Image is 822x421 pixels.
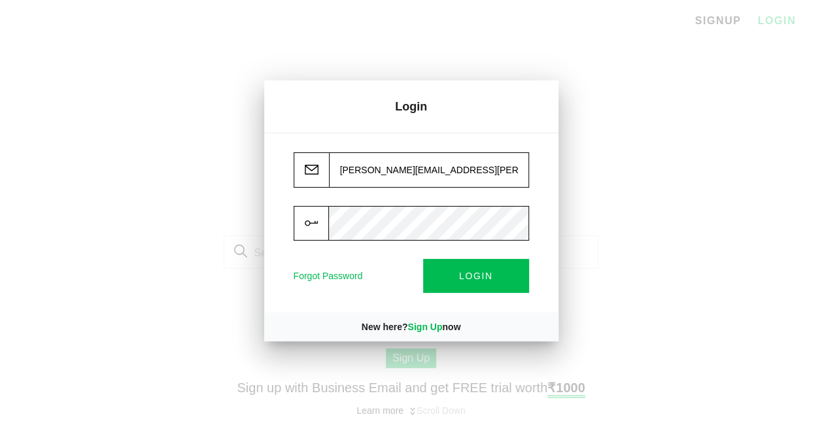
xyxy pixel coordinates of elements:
img: email.svg [294,152,329,188]
p: Login [284,100,539,113]
div: New here? now [264,312,558,341]
button: LOGIN [423,259,529,292]
input: Enter your email address [329,152,529,188]
span: LOGIN [459,271,493,282]
img: key.svg [294,206,328,241]
a: Sign Up [407,322,442,332]
a: Forgot Password [294,271,363,281]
